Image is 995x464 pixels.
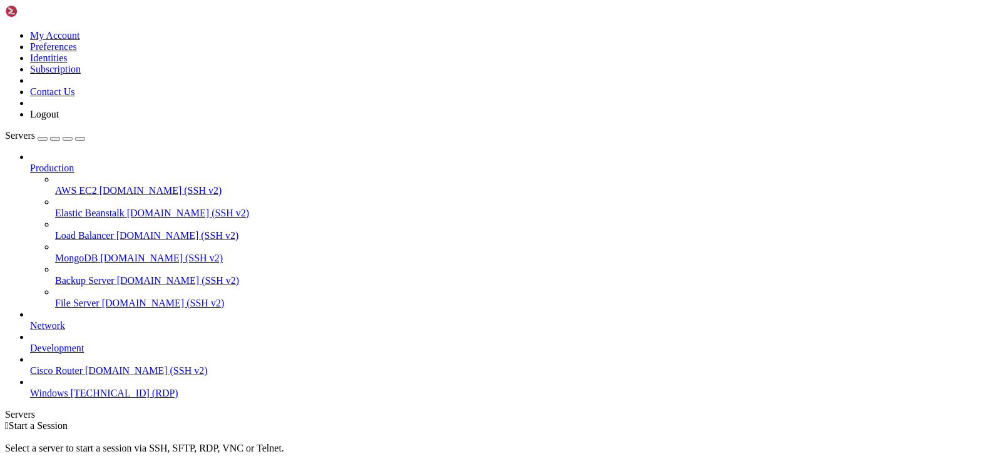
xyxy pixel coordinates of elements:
span: MongoDB [55,253,98,263]
a: Cisco Router [DOMAIN_NAME] (SSH v2) [30,365,990,376]
li: Cisco Router [DOMAIN_NAME] (SSH v2) [30,354,990,376]
span: AWS EC2 [55,185,97,196]
span: Elastic Beanstalk [55,208,125,218]
a: Production [30,163,990,174]
span: [DOMAIN_NAME] (SSH v2) [127,208,250,218]
a: My Account [30,30,80,41]
li: Backup Server [DOMAIN_NAME] (SSH v2) [55,264,990,286]
a: Load Balancer [DOMAIN_NAME] (SSH v2) [55,230,990,241]
a: MongoDB [DOMAIN_NAME] (SSH v2) [55,253,990,264]
li: Production [30,151,990,309]
span: [DOMAIN_NAME] (SSH v2) [85,365,208,376]
a: Identities [30,53,68,63]
span: [DOMAIN_NAME] (SSH v2) [102,298,225,308]
a: Logout [30,109,59,119]
a: Network [30,320,990,331]
span: [TECHNICAL_ID] (RDP) [71,388,178,398]
span: Load Balancer [55,230,114,241]
span: [DOMAIN_NAME] (SSH v2) [117,275,240,286]
a: Subscription [30,64,81,74]
li: Development [30,331,990,354]
span: Development [30,343,84,353]
li: Windows [TECHNICAL_ID] (RDP) [30,376,990,399]
li: MongoDB [DOMAIN_NAME] (SSH v2) [55,241,990,264]
img: Shellngn [5,5,77,18]
span: Windows [30,388,68,398]
a: Servers [5,130,85,141]
span: Network [30,320,65,331]
a: Contact Us [30,86,75,97]
a: Preferences [30,41,77,52]
a: File Server [DOMAIN_NAME] (SSH v2) [55,298,990,309]
div: Servers [5,409,990,420]
span: File Server [55,298,99,308]
a: AWS EC2 [DOMAIN_NAME] (SSH v2) [55,185,990,196]
a: Backup Server [DOMAIN_NAME] (SSH v2) [55,275,990,286]
span: Production [30,163,74,173]
li: AWS EC2 [DOMAIN_NAME] (SSH v2) [55,174,990,196]
li: Network [30,309,990,331]
span: [DOMAIN_NAME] (SSH v2) [116,230,239,241]
li: Load Balancer [DOMAIN_NAME] (SSH v2) [55,219,990,241]
span: [DOMAIN_NAME] (SSH v2) [100,253,223,263]
a: Windows [TECHNICAL_ID] (RDP) [30,388,990,399]
span: Servers [5,130,35,141]
span: Backup Server [55,275,115,286]
a: Development [30,343,990,354]
span:  [5,420,9,431]
a: Elastic Beanstalk [DOMAIN_NAME] (SSH v2) [55,208,990,219]
span: Start a Session [9,420,68,431]
li: File Server [DOMAIN_NAME] (SSH v2) [55,286,990,309]
li: Elastic Beanstalk [DOMAIN_NAME] (SSH v2) [55,196,990,219]
span: Cisco Router [30,365,83,376]
span: [DOMAIN_NAME] (SSH v2) [99,185,222,196]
